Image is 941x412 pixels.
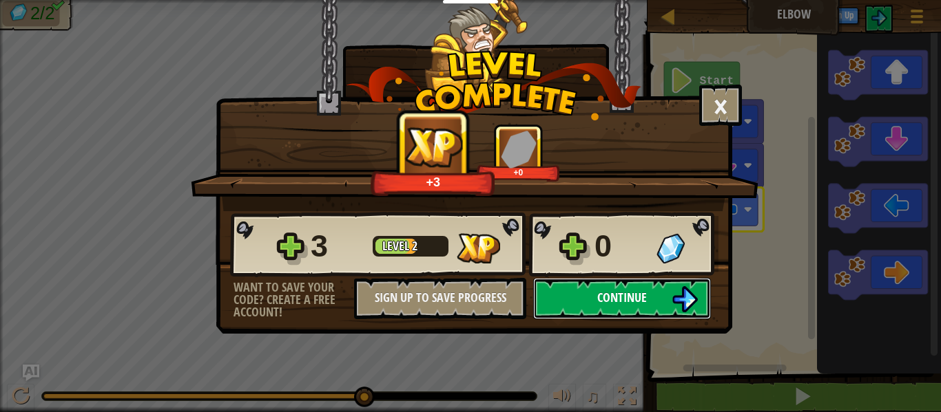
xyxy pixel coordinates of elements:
[672,286,698,312] img: Continue
[375,174,492,190] div: +3
[234,281,354,318] div: Want to save your code? Create a free account!
[699,85,742,126] button: ×
[594,224,648,268] div: 0
[346,51,641,120] img: level_complete.png
[597,289,647,306] span: Continue
[479,167,557,177] div: +0
[457,233,500,263] img: XP Gained
[501,130,537,168] img: Gems Gained
[354,278,526,319] button: Sign Up to Save Progress
[533,278,711,319] button: Continue
[382,237,412,254] span: Level
[311,224,364,268] div: 3
[400,123,468,170] img: XP Gained
[656,233,685,263] img: Gems Gained
[412,237,417,254] span: 2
